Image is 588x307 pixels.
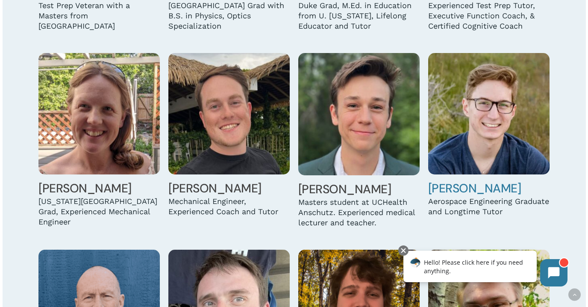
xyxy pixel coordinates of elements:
[394,244,576,295] iframe: Chatbot
[38,53,160,174] img: Ashlie Reott
[298,181,391,197] a: [PERSON_NAME]
[168,53,290,174] img: Danny Rippe
[168,0,290,31] div: [GEOGRAPHIC_DATA] Grad with B.S. in Physics, Optics Specialization
[168,180,262,196] a: [PERSON_NAME]
[38,196,160,227] div: [US_STATE][GEOGRAPHIC_DATA] Grad, Experienced Mechanical Engineer
[428,0,550,31] div: Experienced Test Prep Tutor, Executive Function Coach, & Certified Cognitive Coach
[428,180,521,196] a: [PERSON_NAME]
[38,180,132,196] a: [PERSON_NAME]
[38,0,160,31] div: Test Prep Veteran with a Masters from [GEOGRAPHIC_DATA]
[428,53,550,174] img: Andrew Swackhamer
[428,196,550,217] div: Aerospace Engineering Graduate and Longtime Tutor
[298,53,420,175] img: Ryan Suckow
[168,196,290,217] div: Mechanical Engineer, Experienced Coach and Tutor
[298,0,420,31] div: Duke Grad, M.Ed. in Education from U. [US_STATE], Lifelong Educator and Tutor
[298,197,420,228] div: Masters student at UCHealth Anschutz. Experienced medical lecturer and teacher.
